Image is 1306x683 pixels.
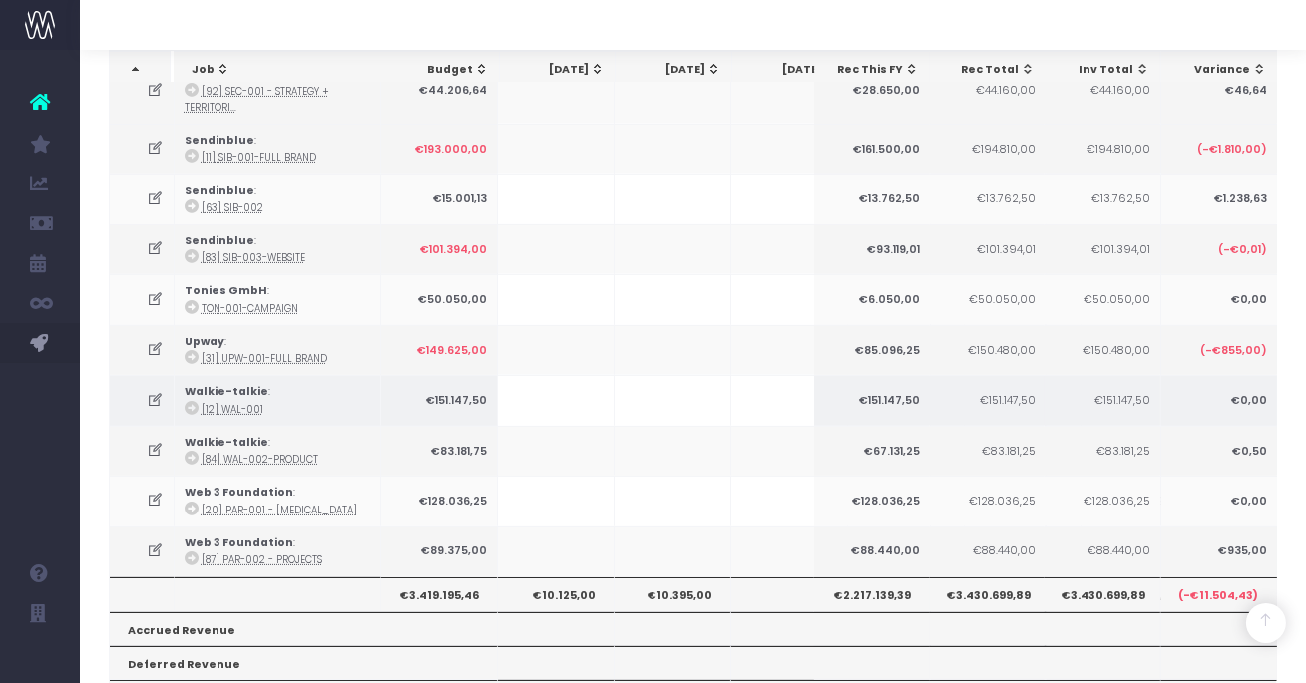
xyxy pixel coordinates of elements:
[202,201,263,214] abbr: [63] SIB-002
[1044,526,1160,576] td: €88.440,00
[1044,577,1160,611] th: €3.430.699,89
[813,325,930,375] td: €85.096,25
[185,435,268,450] strong: Walkie-talkie
[929,476,1046,525] td: €128.036,25
[500,51,617,89] th: Jan 22: activate to sort column ascending
[732,51,849,89] th: Mar 22: activate to sort column ascending
[929,375,1046,425] td: €151.147,50
[616,51,732,89] th: Feb 22: activate to sort column ascending
[185,183,254,198] strong: Sendinblue
[381,426,498,476] td: €83.181,75
[813,526,930,576] td: €88.440,00
[813,476,930,525] td: €128.036,25
[175,526,381,576] td: :
[202,352,327,365] abbr: [31] UPW-001-Full Brand
[185,233,254,248] strong: Sendinblue
[929,124,1046,173] td: €194.810,00
[185,85,329,114] abbr: [92] SEC-001 - Strategy + Territories
[1044,274,1160,324] td: €50.050,00
[202,553,322,566] abbr: [87] PAR-002 - Projects
[813,174,930,224] td: €13.762,50
[192,62,375,78] div: Job
[634,62,721,78] div: [DATE]
[202,504,357,516] abbr: [20] PAR-001 - Retainer
[185,535,293,550] strong: Web 3 Foundation
[1044,124,1160,173] td: €194.810,00
[381,375,498,425] td: €151.147,50
[110,612,498,646] th: Accrued Revenue
[1161,51,1278,89] th: Variance: activate to sort column ascending
[929,325,1046,375] td: €150.480,00
[1199,343,1266,359] span: (-€855,00)
[1160,526,1277,576] td: €935,00
[1160,426,1277,476] td: €0,50
[518,62,606,78] div: [DATE]
[25,643,55,673] img: images/default_profile_image.png
[1063,62,1150,78] div: Inv Total
[948,62,1036,78] div: Rec Total
[202,403,263,416] abbr: [12] WAL-001
[1044,224,1160,274] td: €101.394,01
[185,485,293,500] strong: Web 3 Foundation
[832,62,920,78] div: Rec This FY
[175,57,381,124] td: :
[1044,174,1160,224] td: €13.762,50
[175,174,381,224] td: :
[1045,51,1161,89] th: Inv Total: activate to sort column ascending
[814,51,931,89] th: Rec This FY: activate to sort column ascending
[1179,62,1267,78] div: Variance
[615,577,731,611] th: €10.395,00
[401,62,489,78] div: Budget
[174,51,386,89] th: Job: activate to sort column ascending
[110,51,171,89] th: : activate to sort column descending
[202,251,305,264] abbr: [83] SIB-003-Website
[1044,57,1160,124] td: €44.160,00
[185,334,224,349] strong: Upway
[1044,476,1160,525] td: €128.036,25
[110,646,498,680] th: Deferred Revenue
[381,124,498,173] td: €193.000,00
[1044,375,1160,425] td: €151.147,50
[813,57,930,124] td: €28.650,00
[1178,588,1258,604] span: (-€11.504,43)
[175,325,381,375] td: :
[202,302,298,315] abbr: TON-001-Campaign
[381,526,498,576] td: €89.375,00
[175,375,381,425] td: :
[381,174,498,224] td: €15.001,13
[929,577,1046,611] th: €3.430.699,89
[929,274,1046,324] td: €50.050,00
[929,57,1046,124] td: €44.160,00
[381,57,498,124] td: €44.206,64
[175,224,381,274] td: :
[185,283,267,298] strong: Tonies GmbH
[175,274,381,324] td: :
[929,224,1046,274] td: €101.394,01
[929,526,1046,576] td: €88.440,00
[930,51,1047,89] th: Rec Total: activate to sort column ascending
[813,224,930,274] td: €93.119,01
[813,577,930,611] th: €2.217.139,39
[202,453,318,466] abbr: [84] WAL-002-Product
[1217,242,1266,258] span: (-€0,01)
[381,274,498,324] td: €50.050,00
[185,384,268,399] strong: Walkie-talkie
[1160,174,1277,224] td: €1.238,63
[381,476,498,525] td: €128.036,25
[175,426,381,476] td: :
[1160,375,1277,425] td: €0,00
[1044,325,1160,375] td: €150.480,00
[498,577,615,611] th: €10.125,00
[929,174,1046,224] td: €13.762,50
[383,51,500,89] th: Budget: activate to sort column ascending
[185,133,254,148] strong: Sendinblue
[381,577,498,611] th: €3.419.195,46
[813,426,930,476] td: €67.131,25
[929,426,1046,476] td: €83.181,25
[175,124,381,173] td: :
[202,151,316,164] abbr: [11] SIB-001-Full brand
[1160,57,1277,124] td: €46,64
[813,274,930,324] td: €6.050,00
[1044,426,1160,476] td: €83.181,25
[1160,274,1277,324] td: €0,00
